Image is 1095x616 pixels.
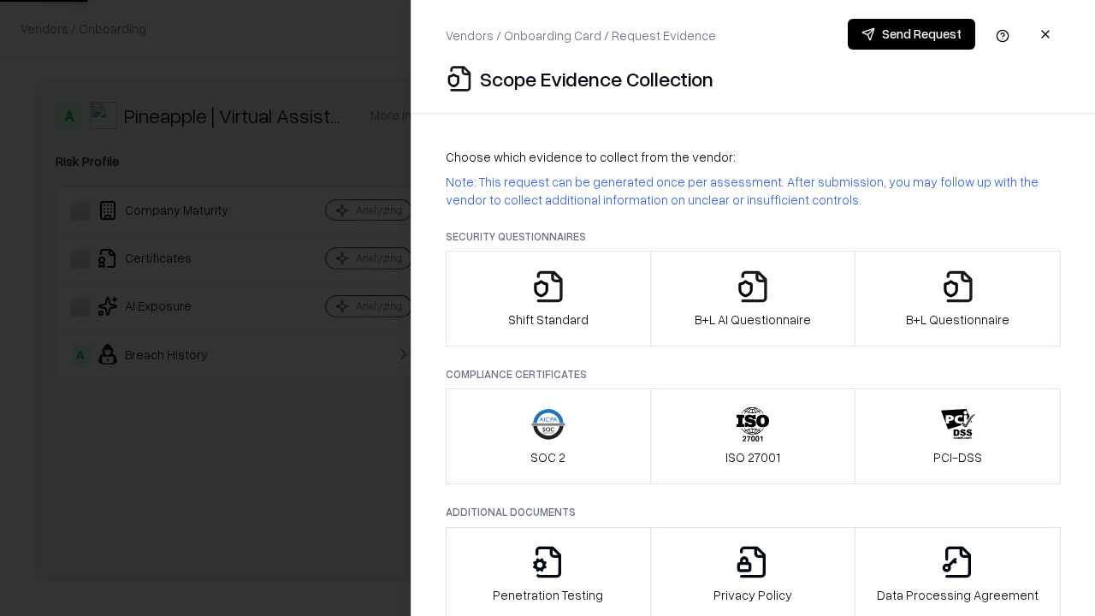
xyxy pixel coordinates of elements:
p: Note: This request can be generated once per assessment. After submission, you may follow up with... [446,173,1061,209]
button: PCI-DSS [855,388,1061,484]
p: Choose which evidence to collect from the vendor: [446,148,1061,166]
p: PCI-DSS [933,448,982,466]
p: Shift Standard [508,311,589,329]
button: B+L AI Questionnaire [650,251,856,346]
button: Send Request [848,19,975,50]
button: ISO 27001 [650,388,856,484]
p: Privacy Policy [713,586,792,604]
p: ISO 27001 [725,448,780,466]
button: Shift Standard [446,251,651,346]
p: Security Questionnaires [446,229,1061,244]
p: SOC 2 [530,448,565,466]
p: B+L Questionnaire [906,311,1009,329]
p: B+L AI Questionnaire [695,311,811,329]
p: Penetration Testing [493,586,603,604]
p: Vendors / Onboarding Card / Request Evidence [446,27,716,44]
p: Compliance Certificates [446,367,1061,382]
p: Additional Documents [446,505,1061,519]
button: SOC 2 [446,388,651,484]
button: B+L Questionnaire [855,251,1061,346]
p: Data Processing Agreement [877,586,1039,604]
p: Scope Evidence Collection [480,65,713,92]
